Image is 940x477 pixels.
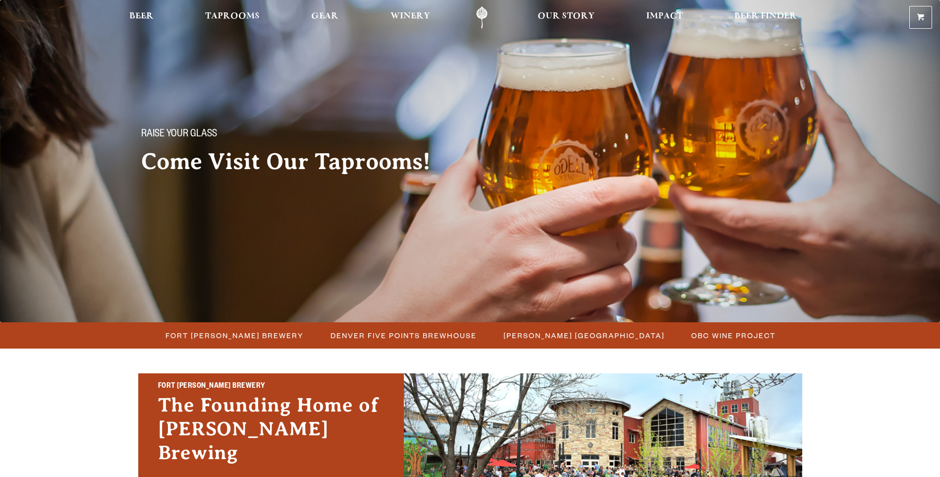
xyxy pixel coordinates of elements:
[199,6,266,29] a: Taprooms
[331,328,477,343] span: Denver Five Points Brewhouse
[503,328,664,343] span: [PERSON_NAME] [GEOGRAPHIC_DATA]
[728,6,803,29] a: Beer Finder
[205,12,260,20] span: Taprooms
[734,12,797,20] span: Beer Finder
[160,328,309,343] a: Fort [PERSON_NAME] Brewery
[311,12,338,20] span: Gear
[123,6,160,29] a: Beer
[691,328,775,343] span: OBC Wine Project
[538,12,595,20] span: Our Story
[129,12,154,20] span: Beer
[141,149,450,174] h2: Come Visit Our Taprooms!
[384,6,437,29] a: Winery
[158,393,384,475] h3: The Founding Home of [PERSON_NAME] Brewing
[305,6,345,29] a: Gear
[325,328,482,343] a: Denver Five Points Brewhouse
[390,12,430,20] span: Winery
[166,328,304,343] span: Fort [PERSON_NAME] Brewery
[646,12,683,20] span: Impact
[158,380,384,393] h2: Fort [PERSON_NAME] Brewery
[498,328,669,343] a: [PERSON_NAME] [GEOGRAPHIC_DATA]
[685,328,780,343] a: OBC Wine Project
[463,6,500,29] a: Odell Home
[640,6,689,29] a: Impact
[531,6,601,29] a: Our Story
[141,128,217,141] span: Raise your glass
